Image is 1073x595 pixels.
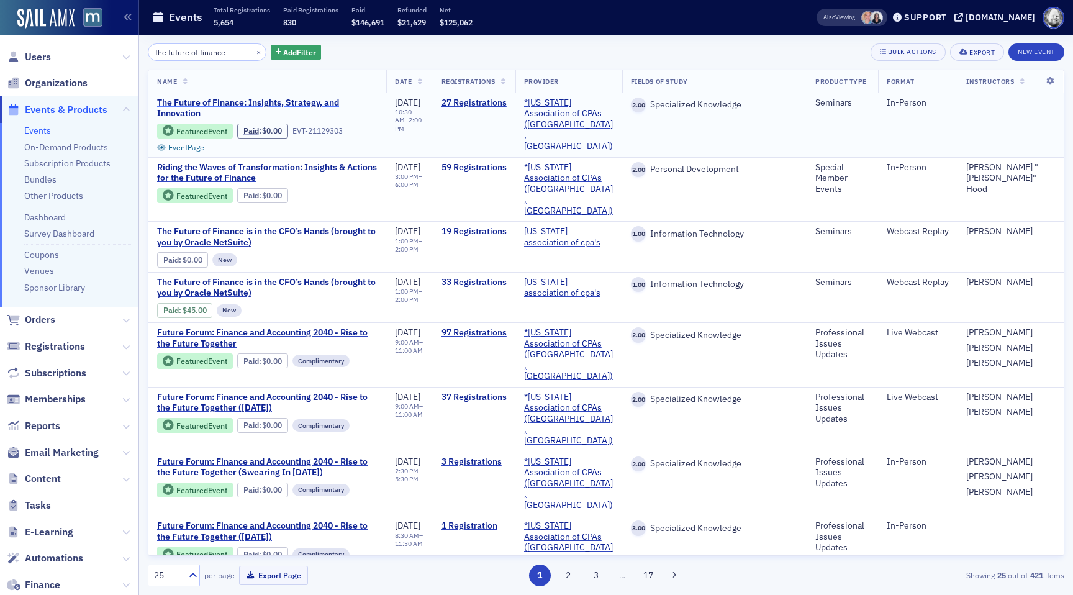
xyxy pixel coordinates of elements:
a: Content [7,472,61,486]
span: Specialized Knowledge [646,523,741,534]
span: Provider [524,77,559,86]
span: maryland association of cpa's [524,277,613,299]
div: [PERSON_NAME] [966,226,1033,237]
span: $0.00 [262,357,282,366]
span: Information Technology [646,279,744,290]
time: 2:00 PM [395,245,419,253]
a: [PERSON_NAME] [966,392,1033,403]
div: Paid: 45 - $0 [237,418,288,433]
span: : [163,255,183,265]
strong: 421 [1028,570,1045,581]
span: *Maryland Association of CPAs (Timonium, MD) [524,392,613,447]
button: AddFilter [271,45,322,60]
span: *Maryland Association of CPAs (Timonium, MD) [524,98,613,152]
button: Export Page [239,566,308,585]
span: Subscriptions [25,366,86,380]
a: Future Forum: Finance and Accounting 2040 - Rise to the Future Together [157,327,378,349]
div: – [395,338,424,355]
span: … [613,570,631,581]
span: Organizations [25,76,88,90]
a: [PERSON_NAME] [966,456,1033,468]
a: Paid [243,126,259,135]
span: Reports [25,419,60,433]
span: $0.00 [183,255,202,265]
span: 830 [283,17,296,27]
button: Bulk Actions [871,43,946,61]
p: Paid Registrations [283,6,338,14]
time: 11:00 AM [395,410,423,419]
p: Refunded [397,6,427,14]
div: In-Person [887,520,949,532]
div: Paid: 1 - $0 [237,547,288,562]
div: [DOMAIN_NAME] [966,12,1035,23]
a: Users [7,50,51,64]
div: – [395,532,424,548]
span: Kelly Brown [870,11,883,24]
a: 37 Registrations [441,392,507,403]
div: EVT-21129303 [292,126,343,135]
div: In-Person [887,98,949,109]
span: Registrations [441,77,496,86]
a: 33 Registrations [441,277,507,288]
span: Name [157,77,177,86]
button: 1 [529,565,551,586]
a: *[US_STATE] Association of CPAs ([GEOGRAPHIC_DATA], [GEOGRAPHIC_DATA]) [524,327,613,382]
span: Specialized Knowledge [646,330,741,341]
button: 2 [557,565,579,586]
div: Featured Event [176,551,227,558]
a: 27 Registrations [441,98,507,109]
time: 11:30 AM [395,539,423,548]
div: Featured Event [176,358,227,365]
span: The Future of Finance is in the CFO’s Hands (brought to you by Oracle NetSuite) [157,277,378,299]
time: 8:30 AM [395,531,419,540]
span: : [243,191,263,200]
span: Add Filter [283,47,316,58]
span: Users [25,50,51,64]
a: [PERSON_NAME] [966,343,1033,354]
div: In-Person [887,456,949,468]
a: [PERSON_NAME] "[PERSON_NAME]" Hood [966,162,1055,195]
div: Export [969,49,995,56]
span: Registrations [25,340,85,353]
p: Total Registrations [214,6,270,14]
span: *Maryland Association of CPAs (Timonium, MD) [524,520,613,575]
time: 3:00 PM [395,172,419,181]
span: Fields Of Study [631,77,688,86]
div: Complimentary [292,355,350,367]
span: : [243,550,263,559]
a: New Event [1008,45,1064,57]
a: Registrations [7,340,85,353]
a: Subscriptions [7,366,86,380]
a: Future Forum: Finance and Accounting 2040 - Rise to the Future Together ([DATE]) [157,520,378,542]
time: 11:00 AM [395,346,423,355]
div: Complimentary [292,548,350,561]
span: [DATE] [395,327,420,338]
img: SailAMX [83,8,102,27]
a: Orders [7,313,55,327]
div: 25 [154,569,181,582]
div: Seminars [815,226,869,237]
button: [DOMAIN_NAME] [954,13,1039,22]
span: Instructors [966,77,1014,86]
span: Finance [25,578,60,592]
a: [PERSON_NAME] [966,407,1033,418]
div: Featured Event [176,487,227,494]
a: Venues [24,265,54,276]
a: Events [24,125,51,136]
a: [US_STATE] association of cpa's [524,226,613,248]
time: 2:30 PM [395,466,419,475]
span: Content [25,472,61,486]
strong: 25 [995,570,1008,581]
span: $0.00 [262,485,282,494]
div: Featured Event [157,188,233,204]
span: [DATE] [395,391,420,402]
span: 2.00 [631,327,646,343]
span: The Future of Finance: Insights, Strategy, and Innovation [157,98,378,119]
span: *Maryland Association of CPAs (Timonium, MD) [524,456,613,511]
span: $21,629 [397,17,426,27]
span: 3.00 [631,520,646,536]
span: : [243,485,263,494]
div: Featured Event [157,483,233,498]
